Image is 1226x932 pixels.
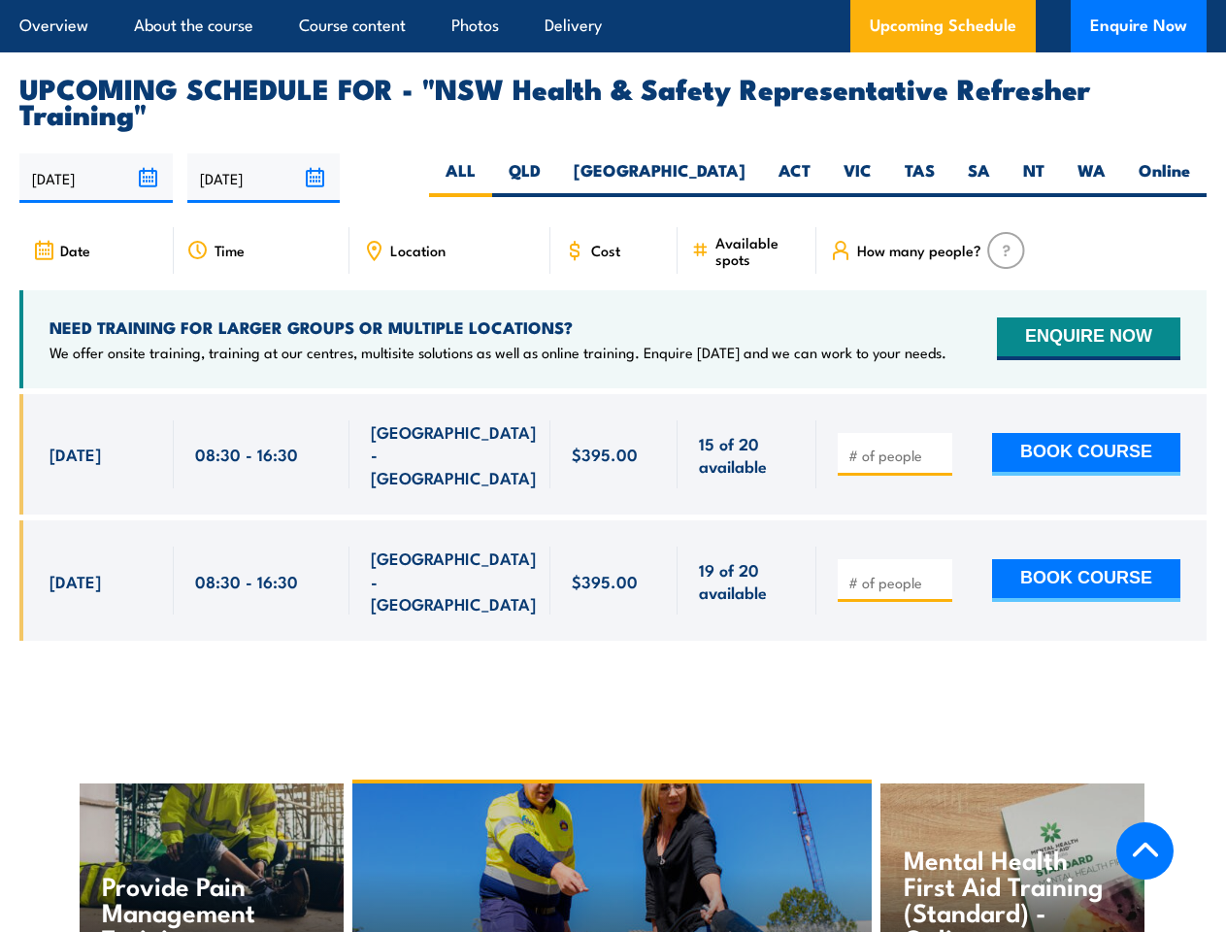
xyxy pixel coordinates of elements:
[1122,159,1207,197] label: Online
[1061,159,1122,197] label: WA
[572,443,638,465] span: $395.00
[848,573,945,592] input: # of people
[19,153,173,203] input: From date
[195,570,298,592] span: 08:30 - 16:30
[888,159,951,197] label: TAS
[857,242,981,258] span: How many people?
[848,446,945,465] input: # of people
[60,242,90,258] span: Date
[992,433,1180,476] button: BOOK COURSE
[997,317,1180,360] button: ENQUIRE NOW
[50,443,101,465] span: [DATE]
[591,242,620,258] span: Cost
[762,159,827,197] label: ACT
[951,159,1007,197] label: SA
[187,153,341,203] input: To date
[992,559,1180,602] button: BOOK COURSE
[699,432,794,478] span: 15 of 20 available
[390,242,446,258] span: Location
[371,547,536,615] span: [GEOGRAPHIC_DATA] - [GEOGRAPHIC_DATA]
[19,75,1207,125] h2: UPCOMING SCHEDULE FOR - "NSW Health & Safety Representative Refresher Training"
[1007,159,1061,197] label: NT
[827,159,888,197] label: VIC
[557,159,762,197] label: [GEOGRAPHIC_DATA]
[215,242,245,258] span: Time
[50,570,101,592] span: [DATE]
[429,159,492,197] label: ALL
[715,234,803,267] span: Available spots
[50,316,946,338] h4: NEED TRAINING FOR LARGER GROUPS OR MULTIPLE LOCATIONS?
[195,443,298,465] span: 08:30 - 16:30
[492,159,557,197] label: QLD
[50,343,946,362] p: We offer onsite training, training at our centres, multisite solutions as well as online training...
[371,420,536,488] span: [GEOGRAPHIC_DATA] - [GEOGRAPHIC_DATA]
[699,558,794,604] span: 19 of 20 available
[572,570,638,592] span: $395.00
